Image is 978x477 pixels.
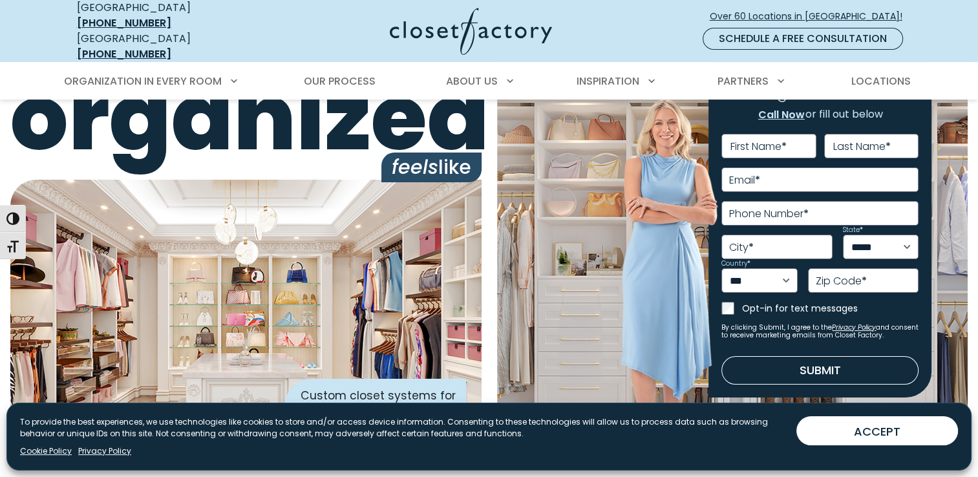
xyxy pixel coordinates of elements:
div: Custom closet systems for every space, style, and budget [285,379,466,442]
p: To provide the best experiences, we use technologies like cookies to store and/or access device i... [20,416,786,440]
small: By clicking Submit, I agree to the and consent to receive marketing emails from Closet Factory. [721,324,919,339]
button: ACCEPT [796,416,958,445]
span: About Us [446,74,498,89]
label: Email [729,175,760,185]
nav: Primary Menu [55,63,924,100]
a: Privacy Policy [832,323,876,332]
a: [PHONE_NUMBER] [77,16,171,30]
a: Cookie Policy [20,445,72,457]
span: like [381,153,482,182]
div: [GEOGRAPHIC_DATA] [77,31,264,62]
label: Last Name [833,142,891,152]
a: Call Now [758,107,805,123]
img: Closet Factory designed closet [10,180,482,458]
label: Country [721,260,750,267]
label: Phone Number [729,209,809,219]
img: Closet Factory Logo [390,8,552,55]
label: First Name [730,142,787,152]
span: Our Process [304,74,376,89]
label: Opt-in for text messages [742,302,919,315]
button: Submit [721,356,919,385]
p: or fill out below [758,107,883,123]
span: Over 60 Locations in [GEOGRAPHIC_DATA]! [710,10,913,23]
label: City [729,242,754,253]
label: Zip Code [816,276,867,286]
span: Organization in Every Room [64,74,222,89]
span: Inspiration [577,74,639,89]
a: Over 60 Locations in [GEOGRAPHIC_DATA]! [709,5,913,28]
label: State [843,227,863,233]
span: Partners [718,74,769,89]
span: Locations [851,74,910,89]
span: organized [10,72,482,163]
i: feels [392,153,438,181]
a: Privacy Policy [78,445,131,457]
a: [PHONE_NUMBER] [77,47,171,61]
a: Schedule a Free Consultation [703,28,903,50]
